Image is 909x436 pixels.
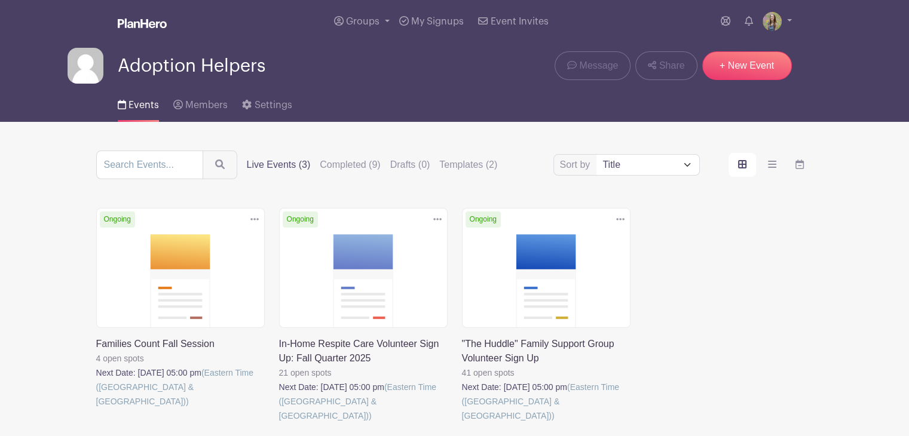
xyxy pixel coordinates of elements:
label: Live Events (3) [247,158,311,172]
label: Sort by [560,158,594,172]
a: Share [635,51,697,80]
a: Message [555,51,631,80]
span: Events [128,100,159,110]
label: Drafts (0) [390,158,430,172]
input: Search Events... [96,151,203,179]
span: Event Invites [491,17,549,26]
span: My Signups [411,17,464,26]
span: Groups [346,17,379,26]
span: Members [185,100,228,110]
img: IMG_0582.jpg [763,12,782,31]
span: Message [579,59,618,73]
label: Completed (9) [320,158,380,172]
img: logo_white-6c42ec7e38ccf1d336a20a19083b03d10ae64f83f12c07503d8b9e83406b4c7d.svg [118,19,167,28]
a: Events [118,84,159,122]
div: order and view [729,153,813,177]
a: Members [173,84,228,122]
img: default-ce2991bfa6775e67f084385cd625a349d9dcbb7a52a09fb2fda1e96e2d18dcdb.png [68,48,103,84]
div: filters [247,158,498,172]
span: Settings [255,100,292,110]
a: + New Event [702,51,792,80]
span: Share [659,59,685,73]
a: Settings [242,84,292,122]
span: Adoption Helpers [118,56,265,76]
label: Templates (2) [439,158,497,172]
